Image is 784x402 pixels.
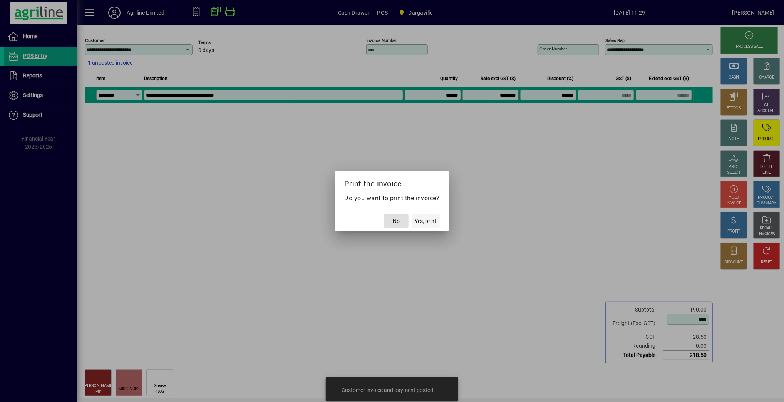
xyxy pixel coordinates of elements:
[393,217,400,225] span: No
[415,217,437,225] span: Yes, print
[335,171,449,193] h2: Print the invoice
[344,194,440,203] p: Do you want to print the invoice?
[384,214,409,228] button: No
[412,214,440,228] button: Yes, print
